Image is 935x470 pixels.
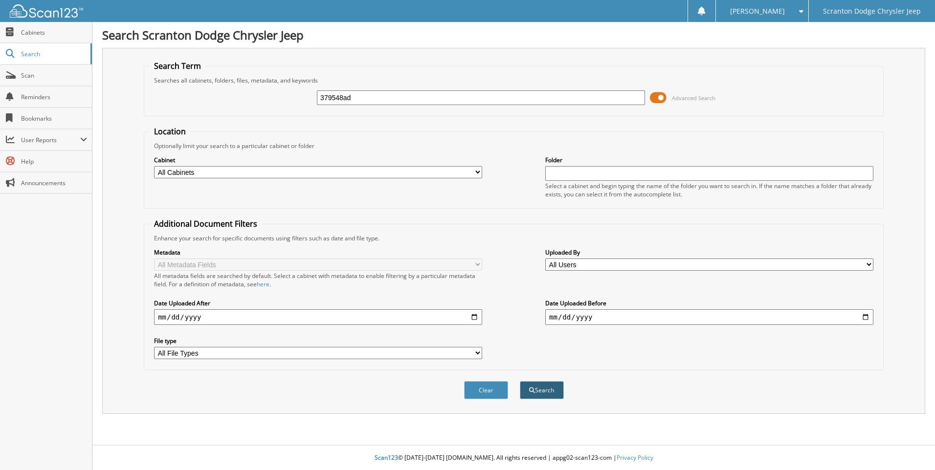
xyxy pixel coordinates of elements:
[257,280,269,288] a: here
[21,179,87,187] span: Announcements
[154,248,482,256] label: Metadata
[149,61,206,71] legend: Search Term
[21,71,87,80] span: Scan
[21,136,80,144] span: User Reports
[10,4,83,18] img: scan123-logo-white.svg
[672,94,715,102] span: Advanced Search
[464,381,508,399] button: Clear
[154,337,482,345] label: File type
[21,50,86,58] span: Search
[149,142,878,150] div: Optionally limit your search to a particular cabinet or folder
[545,156,873,164] label: Folder
[375,453,398,462] span: Scan123
[149,126,191,137] legend: Location
[149,234,878,242] div: Enhance your search for specific documents using filters such as date and file type.
[545,309,873,325] input: end
[149,218,262,229] legend: Additional Document Filters
[92,446,935,470] div: © [DATE]-[DATE] [DOMAIN_NAME]. All rights reserved | appg02-scan123-com |
[545,182,873,198] div: Select a cabinet and begin typing the name of the folder you want to search in. If the name match...
[545,248,873,256] label: Uploaded By
[617,453,653,462] a: Privacy Policy
[21,93,87,101] span: Reminders
[154,309,482,325] input: start
[520,381,564,399] button: Search
[149,76,878,85] div: Searches all cabinets, folders, files, metadata, and keywords
[102,27,925,43] h1: Search Scranton Dodge Chrysler Jeep
[730,8,785,14] span: [PERSON_NAME]
[21,28,87,37] span: Cabinets
[154,299,482,307] label: Date Uploaded After
[154,272,482,288] div: All metadata fields are searched by default. Select a cabinet with metadata to enable filtering b...
[823,8,921,14] span: Scranton Dodge Chrysler Jeep
[21,157,87,166] span: Help
[545,299,873,307] label: Date Uploaded Before
[21,114,87,123] span: Bookmarks
[154,156,482,164] label: Cabinet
